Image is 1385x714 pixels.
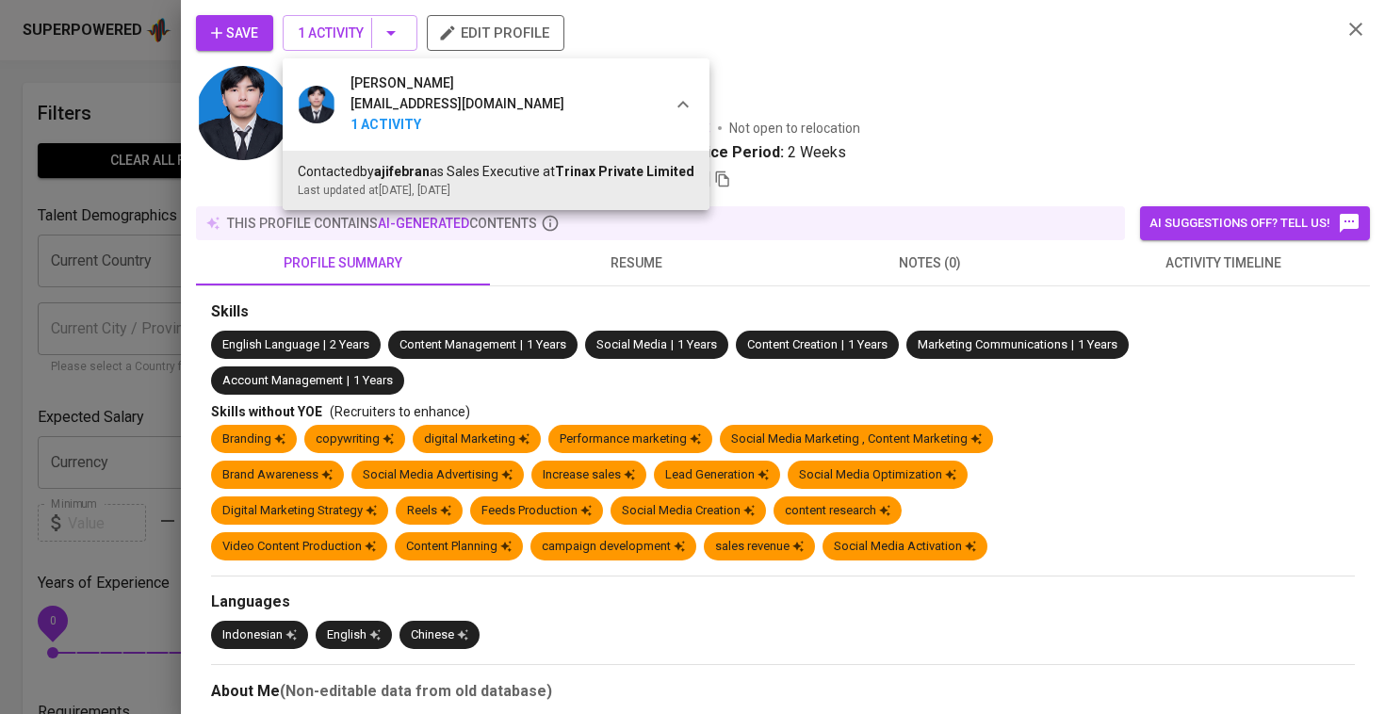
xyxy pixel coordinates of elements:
b: ajifebran [374,164,430,179]
b: 1 Activity [350,115,564,136]
div: [PERSON_NAME][EMAIL_ADDRESS][DOMAIN_NAME]1 Activity [283,58,709,151]
div: [EMAIL_ADDRESS][DOMAIN_NAME] [350,94,564,115]
img: cadc57dd20463f1b8a927d176ac04baf.jpg [298,86,335,123]
span: [PERSON_NAME] [350,73,454,94]
div: Last updated at [DATE] , [DATE] [298,182,694,199]
div: Contacted by as Sales Executive at [298,162,694,182]
span: Trinax Private Limited [555,164,694,179]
